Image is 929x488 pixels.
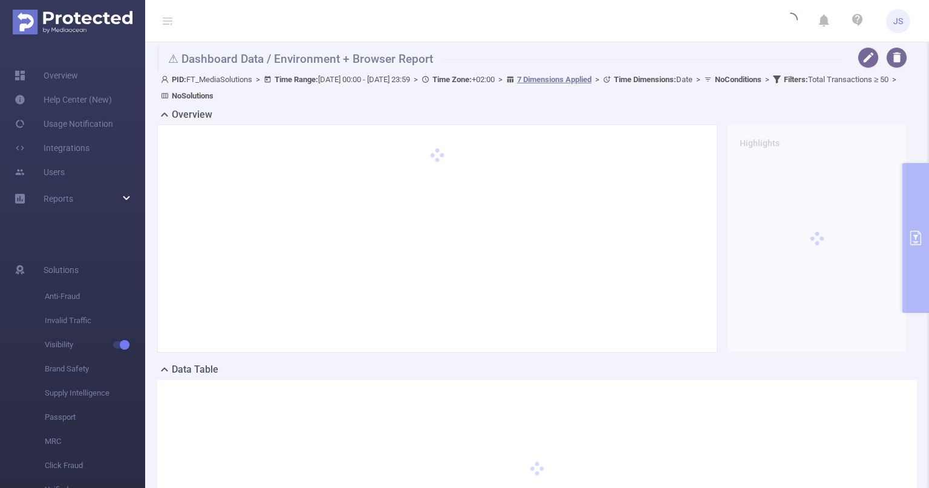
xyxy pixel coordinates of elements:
[15,136,90,160] a: Integrations
[15,63,78,88] a: Overview
[517,75,592,84] u: 7 Dimensions Applied
[157,47,841,71] h1: ⚠ Dashboard Data / Environment + Browser Report
[893,9,903,33] span: JS
[44,258,79,282] span: Solutions
[15,88,112,112] a: Help Center (New)
[45,284,145,309] span: Anti-Fraud
[45,381,145,405] span: Supply Intelligence
[161,75,172,83] i: icon: user
[172,91,214,100] b: No Solutions
[45,309,145,333] span: Invalid Traffic
[15,112,113,136] a: Usage Notification
[784,75,888,84] span: Total Transactions ≥ 50
[410,75,422,84] span: >
[15,160,65,184] a: Users
[172,108,212,122] h2: Overview
[614,75,693,84] span: Date
[44,187,73,211] a: Reports
[161,75,900,100] span: FT_MediaSolutions [DATE] 00:00 - [DATE] 23:59 +02:00
[761,75,773,84] span: >
[275,75,318,84] b: Time Range:
[888,75,900,84] span: >
[13,10,132,34] img: Protected Media
[172,362,218,377] h2: Data Table
[45,454,145,478] span: Click Fraud
[44,194,73,204] span: Reports
[172,75,186,84] b: PID:
[45,429,145,454] span: MRC
[693,75,704,84] span: >
[715,75,761,84] b: No Conditions
[45,405,145,429] span: Passport
[592,75,603,84] span: >
[614,75,676,84] b: Time Dimensions :
[495,75,506,84] span: >
[432,75,472,84] b: Time Zone:
[45,333,145,357] span: Visibility
[252,75,264,84] span: >
[784,75,808,84] b: Filters :
[45,357,145,381] span: Brand Safety
[783,13,798,30] i: icon: loading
